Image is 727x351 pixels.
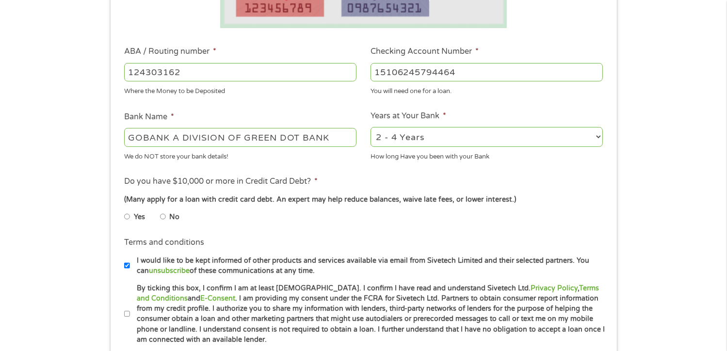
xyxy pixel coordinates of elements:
[200,294,235,303] a: E-Consent
[371,83,603,96] div: You will need one for a loan.
[149,267,190,275] a: unsubscribe
[124,63,356,81] input: 263177916
[130,283,606,345] label: By ticking this box, I confirm I am at least [DEMOGRAPHIC_DATA]. I confirm I have read and unders...
[371,148,603,161] div: How long Have you been with your Bank
[531,284,578,292] a: Privacy Policy
[124,194,602,205] div: (Many apply for a loan with credit card debt. An expert may help reduce balances, waive late fees...
[124,148,356,161] div: We do NOT store your bank details!
[124,176,318,187] label: Do you have $10,000 or more in Credit Card Debt?
[130,255,606,276] label: I would like to be kept informed of other products and services available via email from Sivetech...
[371,47,479,57] label: Checking Account Number
[124,238,204,248] label: Terms and conditions
[371,111,446,121] label: Years at Your Bank
[124,83,356,96] div: Where the Money to be Deposited
[169,212,179,223] label: No
[134,212,145,223] label: Yes
[371,63,603,81] input: 345634636
[137,284,599,303] a: Terms and Conditions
[124,112,174,122] label: Bank Name
[124,47,216,57] label: ABA / Routing number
